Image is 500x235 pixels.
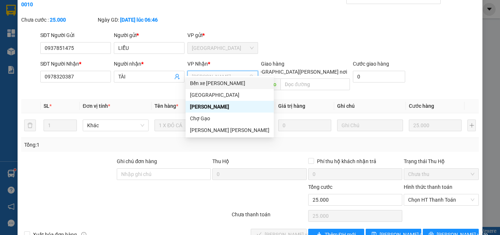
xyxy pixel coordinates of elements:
[190,91,269,99] div: [GEOGRAPHIC_DATA]
[212,158,229,164] span: Thu Hộ
[192,43,254,54] span: Sài Gòn
[120,17,158,23] b: [DATE] lúc 06:46
[314,157,379,165] span: Phí thu hộ khách nhận trả
[261,61,284,67] span: Giao hàng
[467,120,476,131] button: plus
[50,17,66,23] b: 25.000
[83,103,110,109] span: Đơn vị tính
[408,169,474,180] span: Chưa thu
[353,71,405,82] input: Cước giao hàng
[154,120,220,131] input: VD: Bàn, Ghế
[334,99,406,113] th: Ghi chú
[186,101,274,113] div: Cao Tốc
[187,31,258,39] div: VP gửi
[114,31,184,39] div: Người gửi
[186,124,274,136] div: Nguyễn Văn Nguyễn
[117,168,211,180] input: Ghi chú đơn hàng
[117,158,157,164] label: Ghi chú đơn hàng
[278,103,305,109] span: Giá trị hàng
[98,16,173,24] div: Ngày GD:
[21,16,96,24] div: Chưa cước :
[24,120,36,131] button: delete
[187,61,208,67] span: VP Nhận
[470,198,475,202] span: close-circle
[278,120,331,131] input: 0
[40,31,111,39] div: SĐT Người Gửi
[186,77,274,89] div: Bến xe Tiền Giang
[44,103,49,109] span: SL
[190,103,269,111] div: [PERSON_NAME]
[337,120,403,131] input: Ghi Chú
[186,89,274,101] div: Sài Gòn
[24,141,194,149] div: Tổng: 1
[353,61,389,67] label: Cước giao hàng
[409,103,434,109] span: Cước hàng
[190,126,269,134] div: [PERSON_NAME] [PERSON_NAME]
[190,114,269,122] div: Chợ Gạo
[247,68,350,76] span: [GEOGRAPHIC_DATA][PERSON_NAME] nơi
[231,210,307,223] div: Chưa thanh toán
[40,60,111,68] div: SĐT Người Nhận
[87,120,144,131] span: Khác
[186,113,274,124] div: Chợ Gạo
[308,184,332,190] span: Tổng cước
[114,60,184,68] div: Người nhận
[409,120,462,131] input: 0
[192,71,254,82] span: Cao Tốc
[408,194,474,205] span: Chọn HT Thanh Toán
[404,184,452,190] label: Hình thức thanh toán
[280,78,350,90] input: Dọc đường
[174,74,180,80] span: user-add
[154,103,178,109] span: Tên hàng
[404,157,479,165] div: Trạng thái Thu Hộ
[190,79,269,87] div: Bến xe [PERSON_NAME]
